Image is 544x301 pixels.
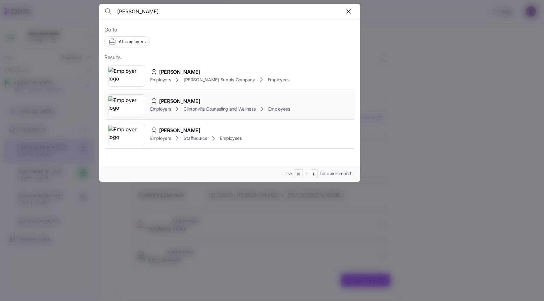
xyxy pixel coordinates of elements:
span: Go to [104,26,355,34]
img: Employer logo [108,126,145,143]
span: [PERSON_NAME] Supply Company [184,77,255,83]
span: Employees [268,77,289,83]
span: B [313,172,316,177]
span: for quick search [320,170,352,177]
span: Use [284,170,292,177]
span: ⌘ [297,172,301,177]
img: Employer logo [108,67,145,85]
span: Results [104,53,121,61]
span: [PERSON_NAME] [159,127,200,134]
button: All employers [104,36,150,47]
span: Employees [268,106,290,112]
span: [PERSON_NAME] [159,97,200,105]
span: [PERSON_NAME] [159,68,200,76]
span: Employers [150,106,171,112]
span: All employers [119,38,145,45]
span: + [305,170,308,177]
span: StaffSource [184,135,207,141]
span: Clintonville Counseling and Wellness [184,106,255,112]
span: Employees [220,135,241,141]
span: Employers [150,135,171,141]
img: Employer logo [108,96,145,114]
span: Employers [150,77,171,83]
